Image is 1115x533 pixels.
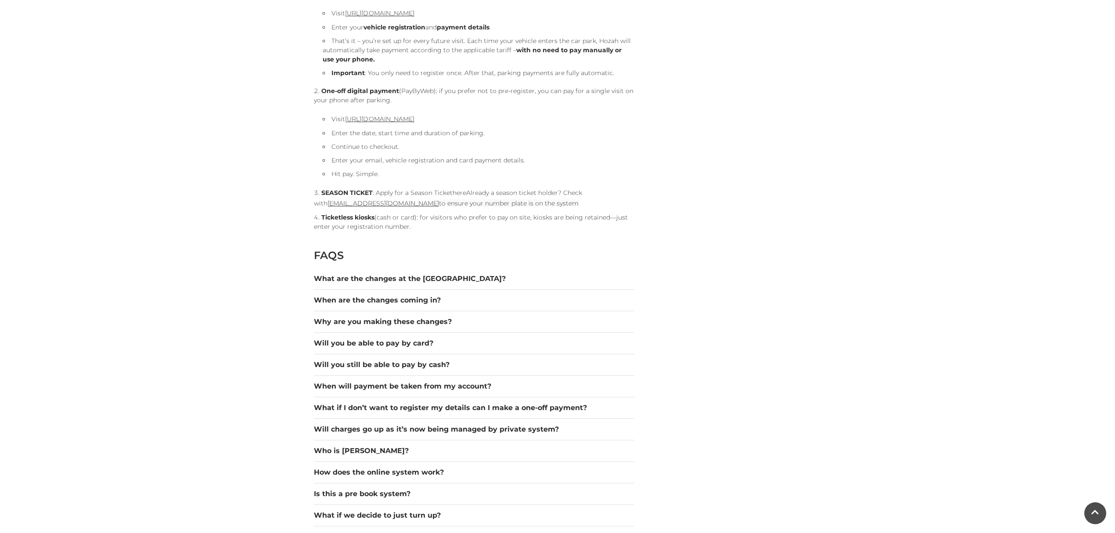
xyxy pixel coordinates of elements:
[314,317,634,327] button: Why are you making these changes?
[323,23,634,32] li: Enter your and
[314,403,634,413] button: What if I don’t want to register my details can I make a one-off payment?
[323,142,634,151] li: Continue to checkout.
[314,360,634,370] button: Will you still be able to pay by cash?
[363,23,425,31] strong: vehicle registration
[437,23,489,31] strong: payment details
[314,467,634,478] button: How does the online system work?
[314,295,634,306] button: When are the changes coming in?
[323,36,634,64] li: That’s it – you’re set up for every future visit. Each time your vehicle enters the car park, Hoz...
[323,129,634,138] li: Enter the date, start time and duration of parking.
[321,213,374,221] strong: Ticketless kiosks
[314,213,634,231] li: (cash or card): for visitors who prefer to pay on site, kiosks are being retained—just enter your...
[323,68,634,78] li: : You only need to register once. After that, parking payments are fully automatic.
[314,446,634,456] button: Who is [PERSON_NAME]?
[323,169,634,179] li: Hit pay. Simple.
[314,187,634,209] li: : Apply for a Season Ticket Already a season ticket holder? Check with
[323,8,634,18] li: Visit
[345,9,414,17] a: [URL][DOMAIN_NAME]
[314,274,634,284] button: What are the changes at the [GEOGRAPHIC_DATA]?
[314,510,634,521] button: What if we decide to just turn up?
[314,381,634,392] button: When will payment be taken from my account?
[323,156,634,165] li: Enter your email, vehicle registration and card payment details.
[327,199,439,207] a: [EMAIL_ADDRESS][DOMAIN_NAME]
[314,338,634,349] button: Will you be able to pay by card?
[331,69,365,77] strong: Important
[321,87,399,95] strong: One-off digital payment
[323,114,634,124] li: Visit
[321,189,373,197] strong: SEASON TICKET
[314,424,634,435] button: Will charges go up as it’s now being managed by private system?
[345,115,414,123] a: [URL][DOMAIN_NAME]
[453,189,466,197] a: here
[439,199,579,207] span: to ensure your number plate is on the system
[314,249,634,262] h2: FAQS
[314,489,634,499] button: Is this a pre book system?
[314,86,634,179] li: (PayByWeb): if you prefer not to pre-register, you can pay for a single visit on your phone after...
